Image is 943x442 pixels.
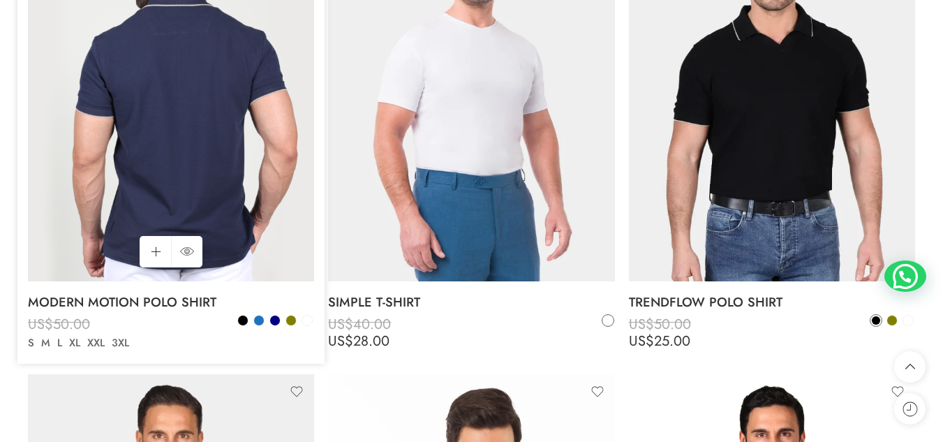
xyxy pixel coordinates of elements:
a: XXL [84,335,108,351]
a: Blue [253,314,265,327]
a: TRENDFLOW POLO SHIRT [629,288,915,316]
a: White [902,314,914,327]
a: QUICK SHOP [171,236,202,267]
a: Navy [269,314,281,327]
span: US$ [328,331,353,351]
a: Olive [285,314,297,327]
a: M [38,335,54,351]
bdi: 50.00 [28,314,90,334]
a: Select options for “MODERN MOTION POLO SHIRT” [140,236,171,267]
span: US$ [328,314,353,334]
span: US$ [28,331,53,351]
a: SIMPLE T-SHIRT [328,288,614,316]
span: US$ [629,331,654,351]
a: XL [66,335,84,351]
a: White [602,314,614,327]
bdi: 28.00 [328,331,389,351]
bdi: 25.00 [28,331,89,351]
a: MODERN MOTION POLO SHIRT [28,288,314,316]
a: Olive [886,314,898,327]
bdi: 50.00 [629,314,691,334]
a: 3XL [108,335,133,351]
a: Black [237,314,249,327]
span: US$ [28,314,53,334]
bdi: 40.00 [328,314,391,334]
a: White [301,314,313,327]
a: L [54,335,66,351]
span: US$ [629,314,654,334]
a: S [24,335,38,351]
a: Black [870,314,882,327]
bdi: 25.00 [629,331,690,351]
